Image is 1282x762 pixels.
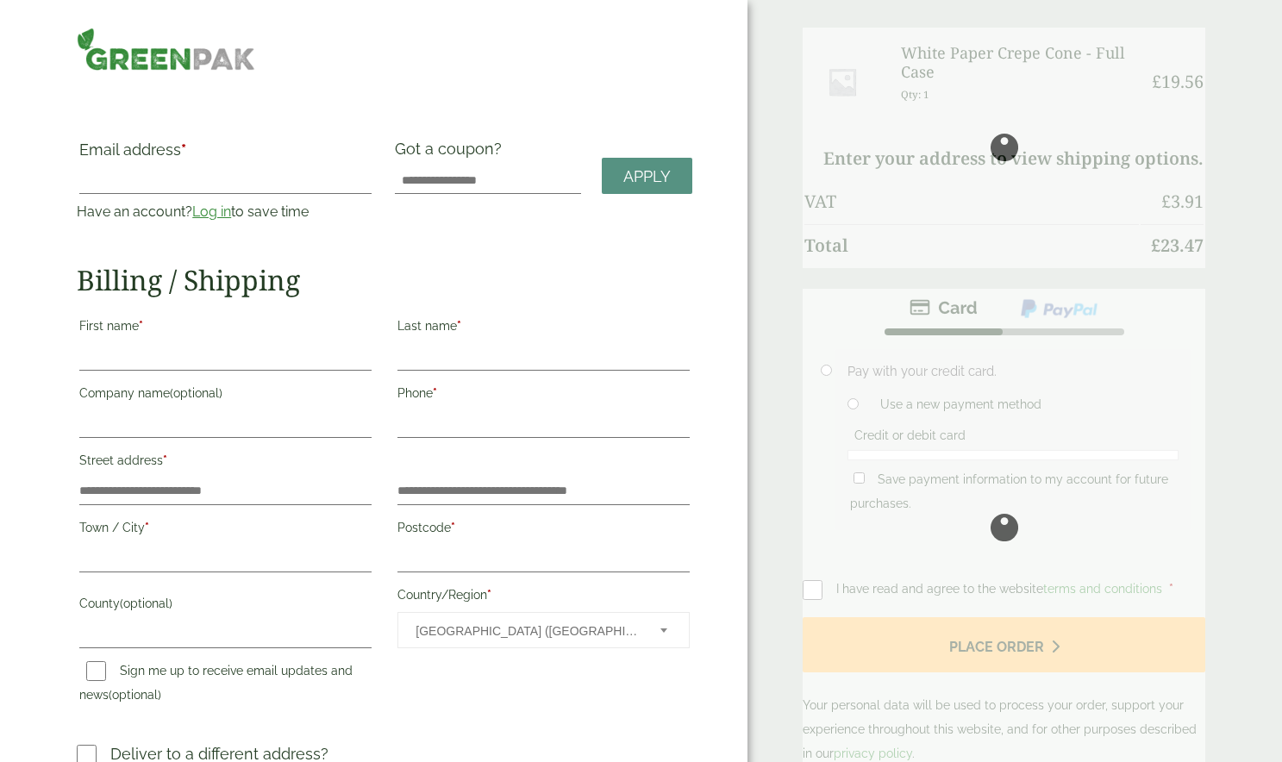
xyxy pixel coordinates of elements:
img: GreenPak Supplies [77,28,255,71]
label: Got a coupon? [395,140,509,166]
abbr: required [145,521,149,534]
input: Sign me up to receive email updates and news(optional) [86,661,106,681]
span: (optional) [120,596,172,610]
label: Company name [79,381,372,410]
span: Apply [623,167,671,186]
a: Log in [192,203,231,220]
abbr: required [139,319,143,333]
label: Country/Region [397,583,690,612]
abbr: required [451,521,455,534]
a: Apply [602,158,692,195]
span: (optional) [109,688,161,702]
abbr: required [433,386,437,400]
label: Email address [79,142,372,166]
abbr: required [163,453,167,467]
span: United Kingdom (UK) [416,613,637,649]
label: County [79,591,372,621]
label: Phone [397,381,690,410]
abbr: required [487,588,491,602]
abbr: required [457,319,461,333]
span: Country/Region [397,612,690,648]
p: Have an account? to save time [77,202,374,222]
label: Town / City [79,515,372,545]
label: Last name [397,314,690,343]
label: Postcode [397,515,690,545]
label: Street address [79,448,372,478]
abbr: required [181,141,186,159]
span: (optional) [170,386,222,400]
h2: Billing / Shipping [77,264,692,297]
label: First name [79,314,372,343]
label: Sign me up to receive email updates and news [79,664,353,707]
